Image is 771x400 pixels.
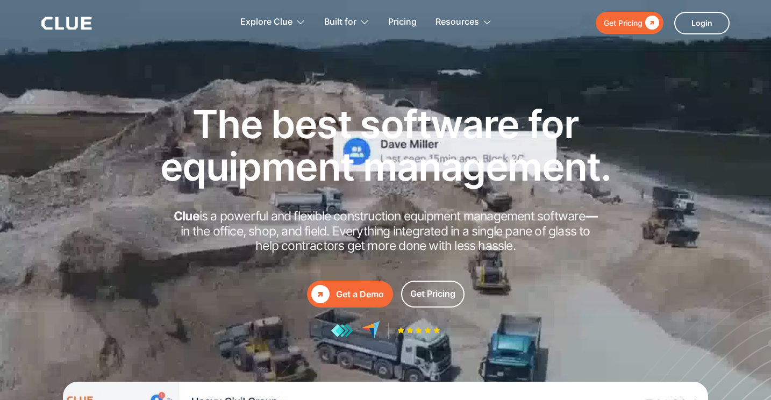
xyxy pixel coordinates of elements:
strong: — [586,209,597,224]
a: Pricing [388,5,417,39]
div: Built for [324,5,356,39]
img: Five-star rating icon [397,327,440,334]
h1: The best software for equipment management. [144,103,627,188]
a: Get Pricing [596,12,663,34]
div: Explore Clue [240,5,305,39]
a: Get Pricing [401,281,465,308]
div: Explore Clue [240,5,292,39]
h2: is a powerful and flexible construction equipment management software in the office, shop, and fi... [170,209,601,254]
div: Get Pricing [604,16,642,30]
strong: Clue [174,209,199,224]
img: reviews at getapp [331,324,353,338]
div: Resources [436,5,492,39]
div: Get Pricing [410,287,455,301]
div:  [311,285,330,303]
img: reviews at capterra [361,321,380,340]
div: Resources [436,5,479,39]
div: Get a Demo [336,288,384,301]
div:  [642,16,659,30]
a: Login [674,12,730,34]
div: Built for [324,5,369,39]
a: Get a Demo [307,281,393,308]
